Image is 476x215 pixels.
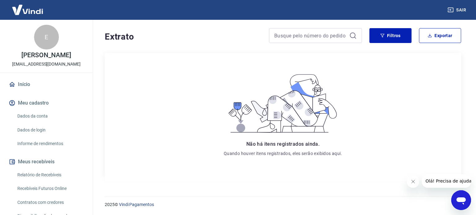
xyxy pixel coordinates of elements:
button: Sair [446,4,469,16]
a: Informe de rendimentos [15,137,85,150]
span: Não há itens registrados ainda. [246,141,320,147]
a: Recebíveis Futuros Online [15,182,85,195]
img: Vindi [7,0,48,19]
iframe: Fechar mensagem [407,175,419,188]
iframe: Botão para abrir a janela de mensagens [451,190,471,210]
p: Quando houver itens registrados, eles serão exibidos aqui. [224,150,342,157]
a: Vindi Pagamentos [119,202,154,207]
p: [PERSON_NAME] [21,52,71,58]
p: 2025 © [105,201,461,208]
a: Início [7,78,85,91]
button: Meu cadastro [7,96,85,110]
span: Olá! Precisa de ajuda? [4,4,52,9]
a: Dados de login [15,124,85,136]
div: E [34,25,59,49]
h4: Extrato [105,31,262,43]
button: Exportar [419,28,461,43]
p: [EMAIL_ADDRESS][DOMAIN_NAME] [12,61,81,67]
a: Contratos com credores [15,196,85,209]
button: Meus recebíveis [7,155,85,169]
input: Busque pelo número do pedido [274,31,347,40]
button: Filtros [369,28,412,43]
a: Dados da conta [15,110,85,123]
iframe: Mensagem da empresa [422,174,471,188]
a: Relatório de Recebíveis [15,169,85,181]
